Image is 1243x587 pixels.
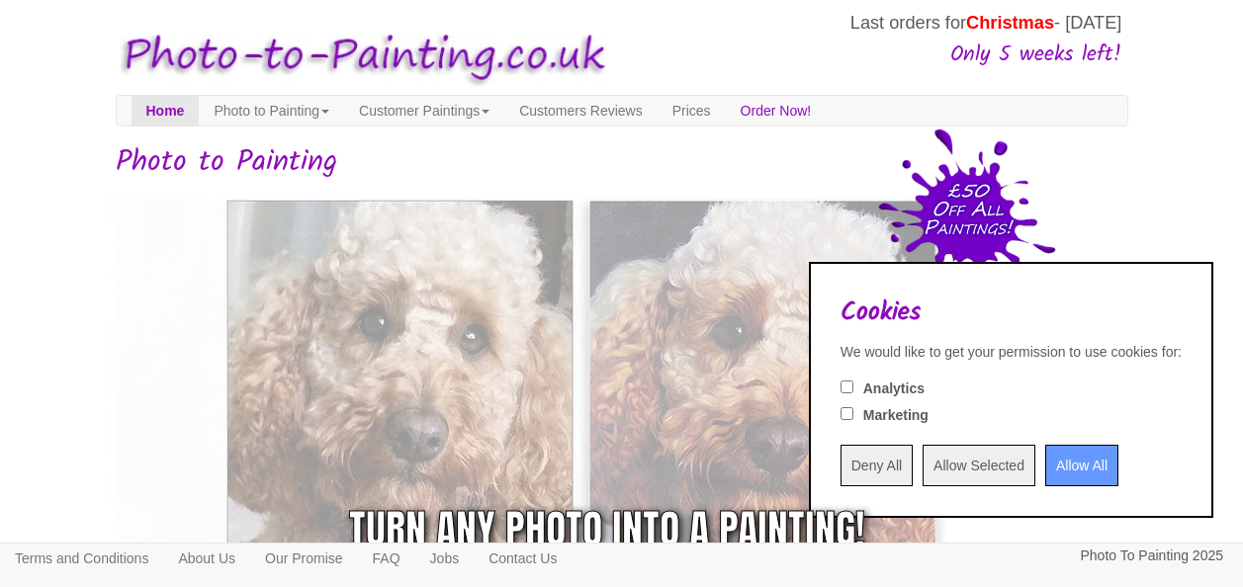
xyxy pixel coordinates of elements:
[878,128,1056,304] img: 50 pound price drop
[615,43,1121,67] h3: Only 5 weeks left!
[106,19,612,95] img: Photo to Painting
[199,96,344,126] a: Photo to Painting
[923,445,1035,486] input: Allow Selected
[474,544,572,573] a: Contact Us
[966,13,1054,33] span: Christmas
[841,445,913,486] input: Deny All
[1080,544,1223,568] p: Photo To Painting 2025
[132,96,200,126] a: Home
[358,544,415,573] a: FAQ
[163,544,250,573] a: About Us
[1045,445,1118,486] input: Allow All
[841,298,1182,327] h2: Cookies
[841,342,1182,362] div: We would like to get your permission to use cookies for:
[349,500,865,559] div: Turn any photo into a painting!
[250,544,358,573] a: Our Promise
[850,13,1122,33] span: Last orders for - [DATE]
[415,544,475,573] a: Jobs
[504,96,657,126] a: Customers Reviews
[658,96,726,126] a: Prices
[726,96,827,126] a: Order Now!
[863,378,925,398] label: Analytics
[863,405,929,425] label: Marketing
[116,146,1128,179] h1: Photo to Painting
[344,96,504,126] a: Customer Paintings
